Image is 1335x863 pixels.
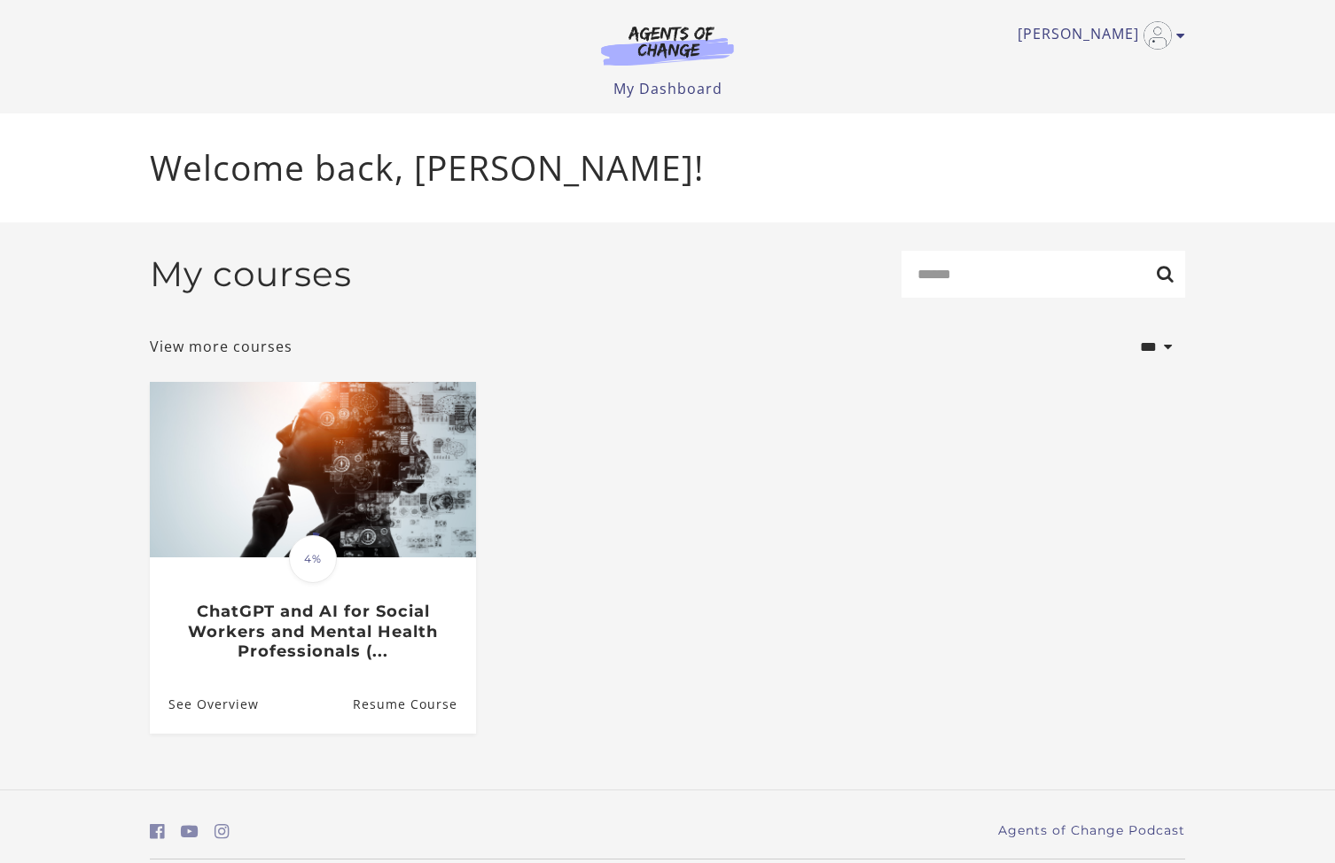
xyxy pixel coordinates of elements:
[613,79,722,98] a: My Dashboard
[168,602,457,662] h3: ChatGPT and AI for Social Workers and Mental Health Professionals (...
[582,25,753,66] img: Agents of Change Logo
[181,819,199,844] a: https://www.youtube.com/c/AgentsofChangeTestPrepbyMeaganMitchell (Open in a new window)
[998,821,1185,840] a: Agents of Change Podcast
[215,819,230,844] a: https://www.instagram.com/agentsofchangeprep/ (Open in a new window)
[150,253,352,295] h2: My courses
[215,823,230,840] i: https://www.instagram.com/agentsofchangeprep/ (Open in a new window)
[150,336,293,357] a: View more courses
[353,675,476,733] a: ChatGPT and AI for Social Workers and Mental Health Professionals (...: Resume Course
[289,535,337,583] span: 4%
[1018,21,1176,50] a: Toggle menu
[150,142,1185,194] p: Welcome back, [PERSON_NAME]!
[150,675,259,733] a: ChatGPT and AI for Social Workers and Mental Health Professionals (...: See Overview
[150,823,165,840] i: https://www.facebook.com/groups/aswbtestprep (Open in a new window)
[181,823,199,840] i: https://www.youtube.com/c/AgentsofChangeTestPrepbyMeaganMitchell (Open in a new window)
[150,819,165,844] a: https://www.facebook.com/groups/aswbtestprep (Open in a new window)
